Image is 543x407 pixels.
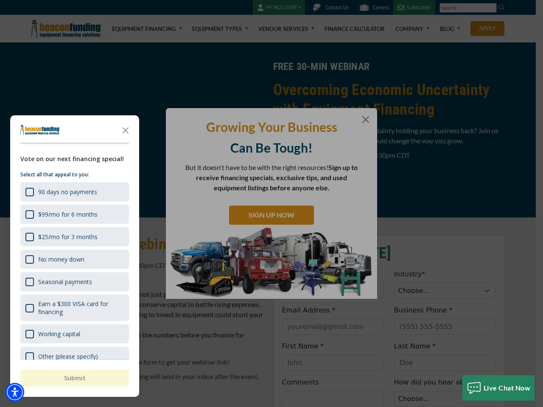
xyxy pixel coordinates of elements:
div: No money down [20,250,129,269]
div: Survey [10,115,139,397]
p: Select all that appeal to you: [20,170,129,179]
button: Submit [20,370,129,387]
div: Other (please specify) [38,352,98,360]
div: $25/mo for 3 months [20,227,129,246]
div: Working capital [20,324,129,343]
div: Seasonal payments [20,272,129,291]
div: $99/mo for 6 months [38,210,98,218]
div: Seasonal payments [38,278,92,286]
div: Other (please specify) [20,347,129,366]
div: 90 days no payments [38,188,97,196]
div: Vote on our next financing special! [20,154,129,164]
button: Live Chat Now [462,375,535,401]
div: Accessibility Menu [6,383,24,401]
div: No money down [38,255,84,263]
div: $99/mo for 6 months [20,205,129,224]
div: Earn a $300 VISA card for financing [20,295,129,321]
div: Working capital [38,330,80,338]
div: Earn a $300 VISA card for financing [38,300,124,316]
span: Live Chat Now [484,384,531,392]
img: Company logo [20,125,60,135]
div: 90 days no payments [20,182,129,201]
button: Close the survey [117,121,134,138]
div: $25/mo for 3 months [38,233,98,241]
